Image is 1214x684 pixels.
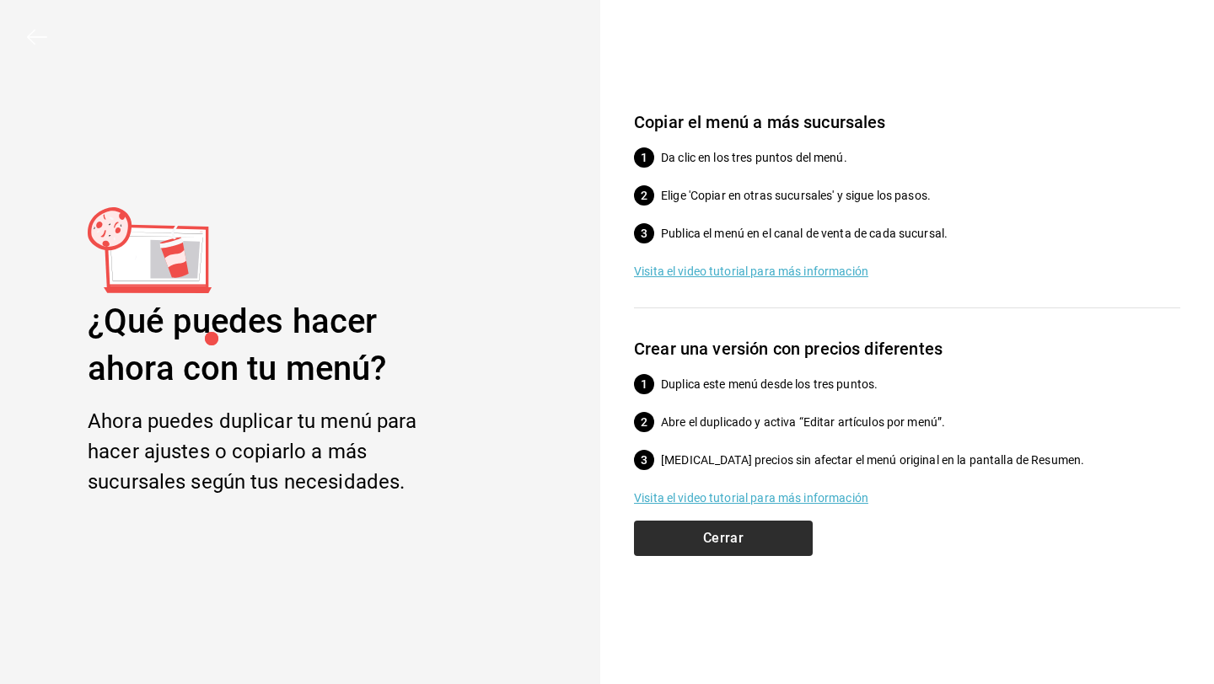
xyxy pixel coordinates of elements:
[634,521,813,556] button: Cerrar
[88,406,465,497] div: Ahora puedes duplicar tu menú para hacer ajustes o copiarlo a más sucursales según tus necesidades.
[661,452,1180,469] p: [MEDICAL_DATA] precios sin afectar el menú original en la pantalla de Resumen.
[661,376,1180,393] p: Duplica este menú desde los tres puntos.
[661,149,1180,167] p: Da clic en los tres puntos del menú.
[661,187,1180,205] p: Elige 'Copiar en otras sucursales' y sigue los pasos.
[634,335,1180,362] h6: Crear una versión con precios diferentes
[661,414,1180,431] p: Abre el duplicado y activa “Editar artículos por menú”.
[634,489,1180,507] a: Visita el video tutorial para más información
[634,263,1180,281] a: Visita el video tutorial para más información
[661,225,1180,243] p: Publica el menú en el canal de venta de cada sucursal.
[88,298,465,393] div: ¿Qué puedes hacer ahora con tu menú?
[634,109,1180,136] h6: Copiar el menú a más sucursales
